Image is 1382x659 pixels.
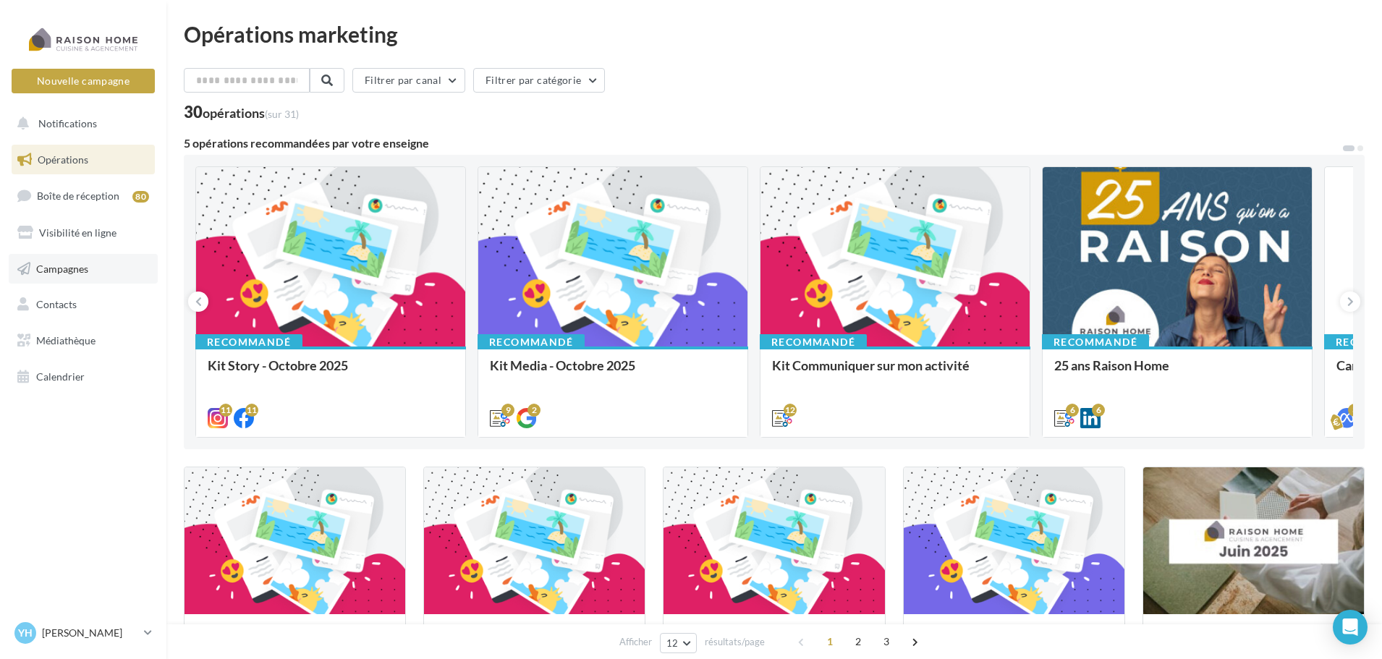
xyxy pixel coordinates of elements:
[195,334,302,350] div: Recommandé
[36,334,96,346] span: Médiathèque
[1348,404,1361,417] div: 3
[875,630,898,653] span: 3
[38,117,97,129] span: Notifications
[18,626,33,640] span: YH
[619,635,652,649] span: Afficher
[705,635,765,649] span: résultats/page
[219,404,232,417] div: 11
[132,191,149,203] div: 80
[184,104,299,120] div: 30
[37,190,119,202] span: Boîte de réception
[203,106,299,119] div: opérations
[12,619,155,647] a: YH [PERSON_NAME]
[478,334,585,350] div: Recommandé
[666,637,679,649] span: 12
[245,404,258,417] div: 11
[184,23,1365,45] div: Opérations marketing
[39,226,116,239] span: Visibilité en ligne
[1054,358,1300,387] div: 25 ans Raison Home
[184,137,1341,149] div: 5 opérations recommandées par votre enseigne
[208,358,454,387] div: Kit Story - Octobre 2025
[9,218,158,248] a: Visibilité en ligne
[847,630,870,653] span: 2
[527,404,540,417] div: 2
[784,404,797,417] div: 12
[1092,404,1105,417] div: 6
[265,108,299,120] span: (sur 31)
[9,109,152,139] button: Notifications
[501,404,514,417] div: 9
[36,370,85,383] span: Calendrier
[9,180,158,211] a: Boîte de réception80
[473,68,605,93] button: Filtrer par catégorie
[660,633,697,653] button: 12
[772,358,1018,387] div: Kit Communiquer sur mon activité
[490,358,736,387] div: Kit Media - Octobre 2025
[818,630,842,653] span: 1
[760,334,867,350] div: Recommandé
[9,362,158,392] a: Calendrier
[9,326,158,356] a: Médiathèque
[9,145,158,175] a: Opérations
[42,626,138,640] p: [PERSON_NAME]
[352,68,465,93] button: Filtrer par canal
[1333,610,1368,645] div: Open Intercom Messenger
[9,289,158,320] a: Contacts
[9,254,158,284] a: Campagnes
[1042,334,1149,350] div: Recommandé
[1066,404,1079,417] div: 6
[12,69,155,93] button: Nouvelle campagne
[36,262,88,274] span: Campagnes
[38,153,88,166] span: Opérations
[36,298,77,310] span: Contacts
